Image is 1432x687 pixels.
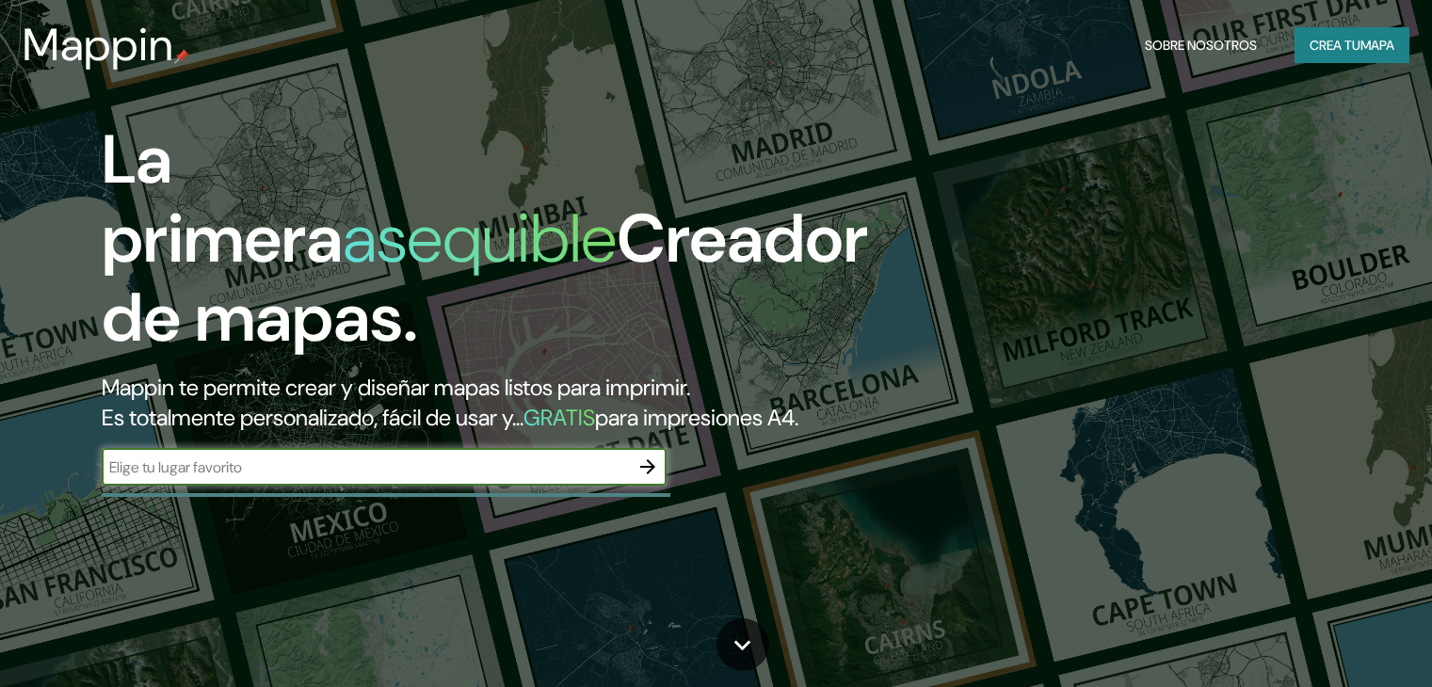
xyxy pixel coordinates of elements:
[174,49,189,64] img: pin de mapeo
[102,403,523,432] font: Es totalmente personalizado, fácil de usar y...
[102,195,868,361] font: Creador de mapas.
[23,15,174,74] font: Mappin
[1295,27,1409,63] button: Crea tumapa
[595,403,798,432] font: para impresiones A4.
[1137,27,1264,63] button: Sobre nosotros
[523,403,595,432] font: GRATIS
[102,116,343,282] font: La primera
[102,373,690,402] font: Mappin te permite crear y diseñar mapas listos para imprimir.
[102,456,629,478] input: Elige tu lugar favorito
[1360,37,1394,54] font: mapa
[343,195,617,282] font: asequible
[1145,37,1257,54] font: Sobre nosotros
[1310,37,1360,54] font: Crea tu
